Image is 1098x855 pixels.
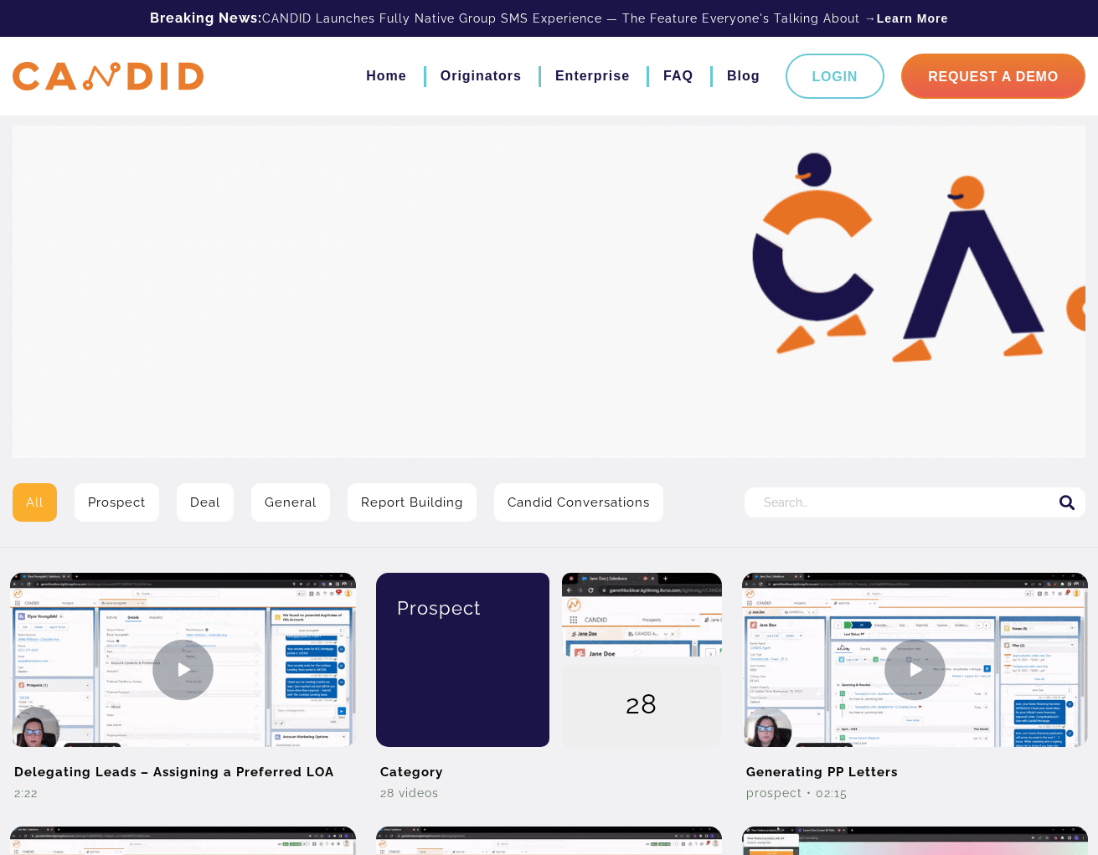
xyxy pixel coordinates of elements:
[10,573,356,767] img: Delegating Leads – Assigning a Preferred LOA Video
[742,573,1088,767] img: Generating PP Letters Video
[150,10,262,26] b: Breaking News:
[376,785,722,801] div: 28 Videos
[376,747,722,785] h2: Category
[562,665,723,749] div: 28
[786,54,885,99] a: Login
[389,573,537,643] div: Prospect
[555,62,630,90] a: Enterprise
[742,785,1088,801] div: Prospect • 02:15
[75,483,159,522] a: Prospect
[901,54,1085,99] a: Request A Demo
[441,62,522,90] a: Originators
[13,126,1085,458] img: Video Library Hero
[10,747,356,785] h2: Delegating Leads – Assigning a Preferred LOA
[494,483,663,522] a: Candid Conversations
[177,483,234,522] a: Deal
[877,10,948,27] a: Learn More
[13,62,204,91] img: CANDID APP
[742,747,1088,785] h2: Generating PP Letters
[727,62,760,90] a: Blog
[348,483,477,522] a: Report Building
[251,483,330,522] a: General
[663,62,693,90] a: FAQ
[366,62,406,90] a: Home
[10,785,356,801] div: 2:22
[13,483,57,522] a: All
